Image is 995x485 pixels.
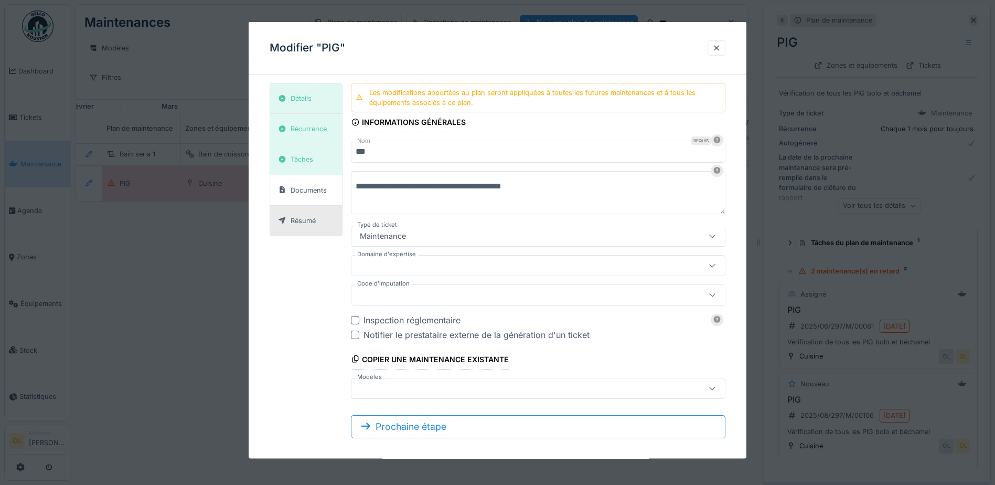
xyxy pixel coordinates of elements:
div: Les modifications apportées au plan seront appliquées à toutes les futures maintenances et à tous... [369,88,721,108]
div: Résumé [291,215,316,225]
div: Récurrence [291,124,327,134]
div: Maintenance [356,230,410,241]
div: Informations générales [351,114,466,132]
label: Modèles [355,372,384,381]
label: Nom [355,136,372,145]
label: Code d'imputation [355,279,412,288]
div: Requis [691,136,711,145]
h3: Modifier "PIG" [270,41,345,55]
div: Inspection réglementaire [363,313,725,326]
div: Documents [291,185,327,195]
div: Notifier le prestataire externe de la génération d'un ticket [363,328,725,341]
div: Prochaine étape [351,415,725,438]
div: Détails [291,93,312,103]
label: Domaine d'expertise [355,249,418,258]
div: Copier une maintenance existante [351,351,509,369]
label: Type de ticket [355,220,399,229]
div: Tâches [291,154,313,164]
